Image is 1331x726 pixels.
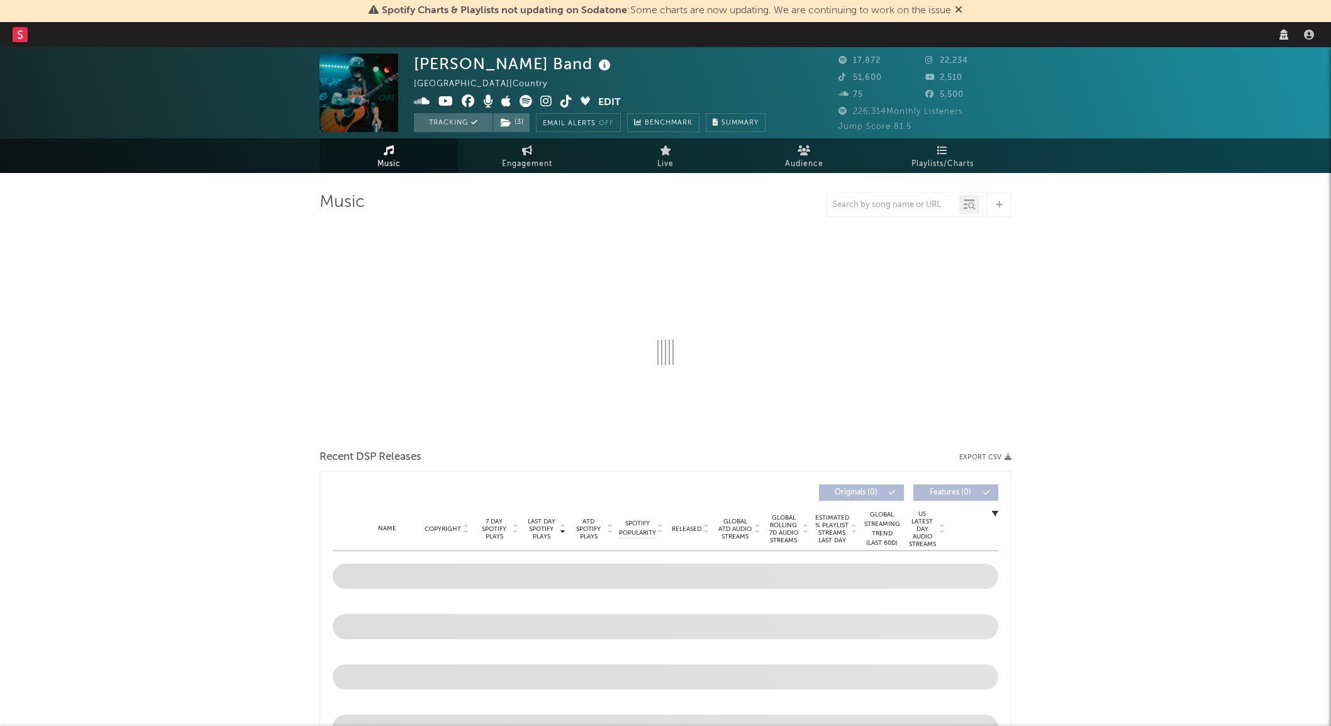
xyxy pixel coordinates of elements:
span: Features ( 0 ) [922,489,979,496]
span: Audience [785,157,823,172]
button: Edit [598,95,621,111]
span: ATD Spotify Plays [572,518,605,540]
div: [PERSON_NAME] Band [414,53,614,74]
button: Summary [706,113,766,132]
span: Recent DSP Releases [320,450,421,465]
a: Playlists/Charts [873,138,1011,173]
button: Originals(0) [819,484,904,501]
span: Live [657,157,674,172]
span: Spotify Popularity [619,519,656,538]
a: Engagement [458,138,596,173]
a: Audience [735,138,873,173]
input: Search by song name or URL [827,200,959,210]
div: [GEOGRAPHIC_DATA] | Country [414,77,562,92]
div: Global Streaming Trend (Last 60D) [863,510,901,548]
a: Benchmark [627,113,699,132]
span: Engagement [502,157,552,172]
span: Estimated % Playlist Streams Last Day [815,514,849,544]
button: Features(0) [913,484,998,501]
div: Name [358,524,416,533]
span: Playlists/Charts [911,157,974,172]
em: Off [599,120,614,127]
span: Spotify Charts & Playlists not updating on Sodatone [382,6,627,16]
span: Global Rolling 7D Audio Streams [766,514,801,544]
button: Export CSV [959,454,1011,461]
span: ( 3 ) [493,113,530,132]
span: US Latest Day Audio Streams [907,510,937,548]
span: Last Day Spotify Plays [525,518,558,540]
a: Music [320,138,458,173]
button: (3) [493,113,530,132]
span: 17,872 [838,57,881,65]
span: Summary [721,120,759,126]
span: 75 [838,91,863,99]
span: Global ATD Audio Streams [718,518,752,540]
button: Email AlertsOff [536,113,621,132]
span: Benchmark [645,116,693,131]
span: 2,510 [925,74,962,82]
span: Dismiss [955,6,962,16]
span: 5,500 [925,91,964,99]
span: 51,600 [838,74,882,82]
span: Music [377,157,401,172]
span: 7 Day Spotify Plays [477,518,511,540]
span: 226,314 Monthly Listeners [838,108,963,116]
span: Originals ( 0 ) [827,489,885,496]
span: Jump Score: 81.5 [838,123,911,131]
span: 22,234 [925,57,968,65]
a: Live [596,138,735,173]
span: : Some charts are now updating. We are continuing to work on the issue [382,6,951,16]
span: Copyright [425,525,461,533]
button: Tracking [414,113,493,132]
span: Released [672,525,701,533]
